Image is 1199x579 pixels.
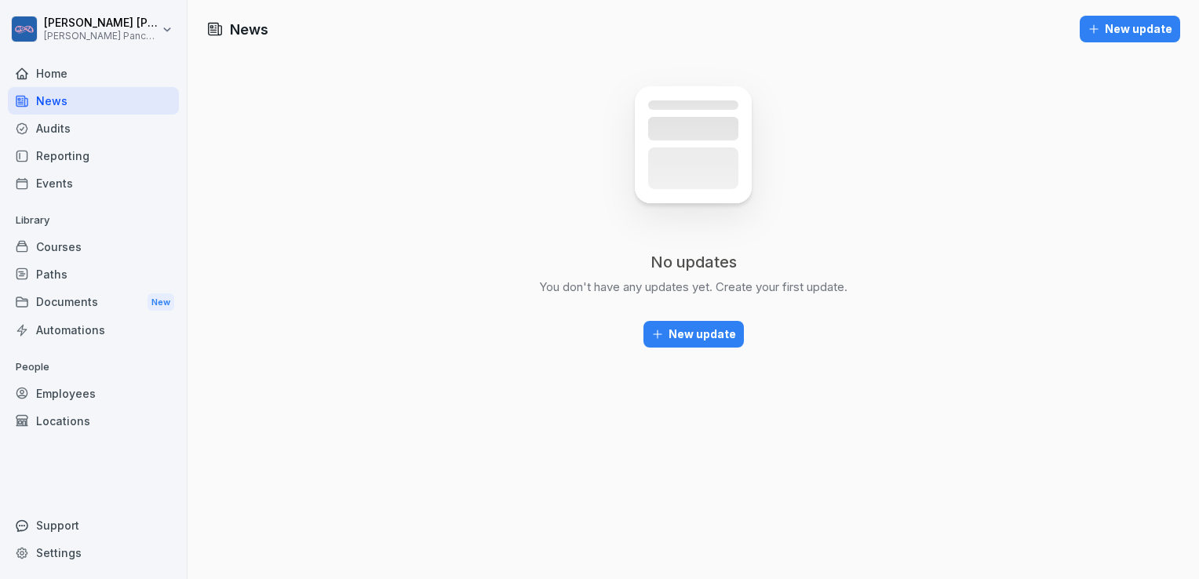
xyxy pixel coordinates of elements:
[8,380,179,407] a: Employees
[8,407,179,435] a: Locations
[8,60,179,87] a: Home
[599,64,787,252] img: news_empty.svg
[148,293,174,311] div: New
[8,233,179,260] a: Courses
[8,169,179,197] a: Events
[8,260,179,288] a: Paths
[1080,16,1180,42] button: New update
[8,355,179,380] p: People
[643,321,744,348] button: New update
[651,252,737,272] p: No updates
[8,512,179,539] div: Support
[8,208,179,233] p: Library
[8,539,179,566] a: Settings
[8,115,179,142] a: Audits
[44,16,159,30] p: [PERSON_NAME] [PERSON_NAME]
[651,326,736,343] div: New update
[8,142,179,169] a: Reporting
[44,31,159,42] p: [PERSON_NAME] Pancakes
[8,288,179,317] div: Documents
[1146,526,1183,563] iframe: Intercom live chat
[8,288,179,317] a: DocumentsNew
[539,279,847,296] p: You don't have any updates yet. Create your first update.
[230,19,268,40] h1: News
[8,87,179,115] a: News
[1088,20,1172,38] div: New update
[8,316,179,344] a: Automations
